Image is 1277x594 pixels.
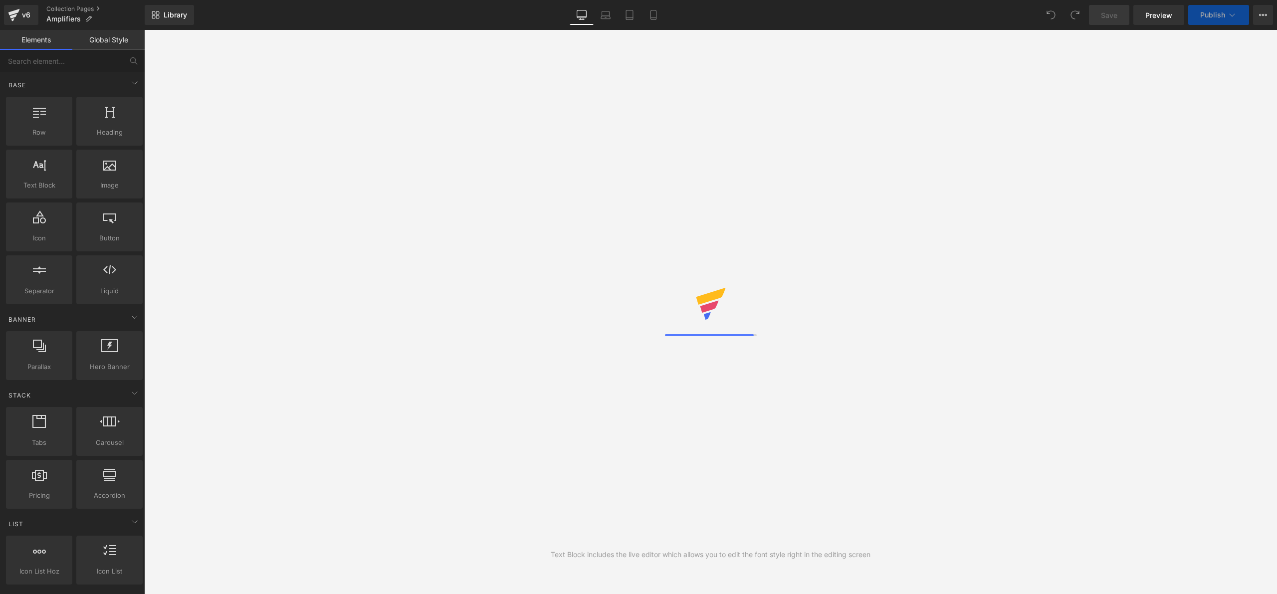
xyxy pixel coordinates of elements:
[641,5,665,25] a: Mobile
[1101,10,1117,20] span: Save
[7,315,37,324] span: Banner
[79,437,140,448] span: Carousel
[7,80,27,90] span: Base
[9,566,69,577] span: Icon List Hoz
[9,180,69,191] span: Text Block
[46,15,81,23] span: Amplifiers
[79,490,140,501] span: Accordion
[1133,5,1184,25] a: Preview
[79,233,140,243] span: Button
[79,286,140,296] span: Liquid
[20,8,32,21] div: v6
[9,362,69,372] span: Parallax
[79,180,140,191] span: Image
[7,519,24,529] span: List
[9,286,69,296] span: Separator
[46,5,145,13] a: Collection Pages
[1145,10,1172,20] span: Preview
[9,233,69,243] span: Icon
[7,391,32,400] span: Stack
[1200,11,1225,19] span: Publish
[551,549,870,560] div: Text Block includes the live editor which allows you to edit the font style right in the editing ...
[164,10,187,19] span: Library
[79,127,140,138] span: Heading
[9,437,69,448] span: Tabs
[9,127,69,138] span: Row
[79,566,140,577] span: Icon List
[1041,5,1061,25] button: Undo
[1253,5,1273,25] button: More
[79,362,140,372] span: Hero Banner
[1188,5,1249,25] button: Publish
[618,5,641,25] a: Tablet
[4,5,38,25] a: v6
[570,5,594,25] a: Desktop
[72,30,145,50] a: Global Style
[594,5,618,25] a: Laptop
[1065,5,1085,25] button: Redo
[9,490,69,501] span: Pricing
[145,5,194,25] a: New Library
